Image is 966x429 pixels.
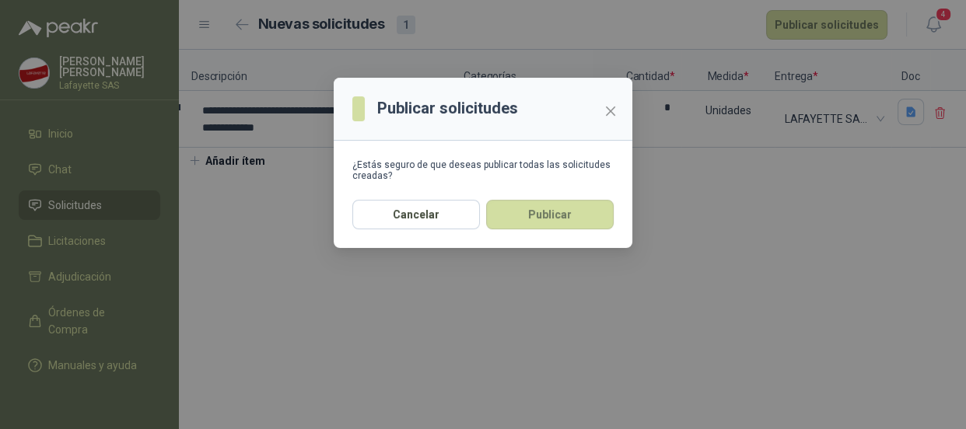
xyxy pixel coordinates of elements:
button: Cancelar [352,200,480,229]
button: Publicar [486,200,614,229]
span: close [604,105,617,117]
h3: Publicar solicitudes [377,96,518,120]
div: ¿Estás seguro de que deseas publicar todas las solicitudes creadas? [352,159,614,181]
button: Close [598,99,623,124]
